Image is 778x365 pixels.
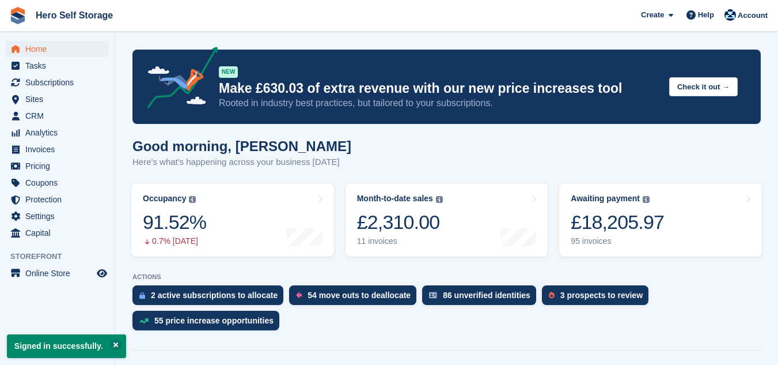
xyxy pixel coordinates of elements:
[559,183,762,257] a: Awaiting payment £18,205.97 95 invoices
[6,41,109,57] a: menu
[698,9,714,21] span: Help
[131,183,334,257] a: Occupancy 91.52% 0.7% [DATE]
[25,58,94,74] span: Tasks
[132,156,351,169] p: Here's what's happening across your business [DATE]
[9,7,26,24] img: stora-icon-8386f47178a22dfd0bd8f6a31ec36ba5ce8667c1dd55bd0f319d3a0aa187defe.svg
[189,196,196,203] img: icon-info-grey-7440780725fd019a000dd9b08b2336e03edf1995a4989e88bcd33f0948082b44.svg
[6,225,109,241] a: menu
[571,210,664,234] div: £18,205.97
[139,292,145,299] img: active_subscription_to_allocate_icon-d502201f5373d7db506a760aba3b589e785aa758c864c3986d89f69b8ff3...
[357,194,433,204] div: Month-to-date sales
[308,291,411,300] div: 54 move outs to deallocate
[6,125,109,141] a: menu
[132,138,351,154] h1: Good morning, [PERSON_NAME]
[143,210,206,234] div: 91.52%
[643,196,650,203] img: icon-info-grey-7440780725fd019a000dd9b08b2336e03edf1995a4989e88bcd33f0948082b44.svg
[429,292,437,299] img: verify_identity-adf6edd0f0f0b5bbfe63781bf79b02c33cf7c696d77639b501bdc392416b5a36.svg
[289,285,422,311] a: 54 move outs to deallocate
[25,125,94,141] span: Analytics
[6,141,109,157] a: menu
[6,208,109,224] a: menu
[25,108,94,124] span: CRM
[95,266,109,280] a: Preview store
[10,251,115,262] span: Storefront
[138,47,218,112] img: price-adjustments-announcement-icon-8257ccfd72463d97f412b2fc003d46551f7dbcb40ab6d574587a9cd5c0d94...
[669,77,738,96] button: Check it out →
[143,194,186,204] div: Occupancy
[154,316,274,325] div: 55 price increase opportunities
[25,265,94,281] span: Online Store
[6,175,109,191] a: menu
[6,108,109,124] a: menu
[571,194,640,204] div: Awaiting payment
[6,58,109,74] a: menu
[422,285,542,311] a: 86 unverified identities
[219,80,660,97] p: Make £630.03 of extra revenue with our new price increases tool
[151,291,278,300] div: 2 active subscriptions to allocate
[738,10,768,21] span: Account
[6,74,109,91] a: menu
[436,196,443,203] img: icon-info-grey-7440780725fd019a000dd9b08b2336e03edf1995a4989e88bcd33f0948082b44.svg
[132,273,761,281] p: ACTIONS
[139,318,149,323] img: price_increase_opportunities-93ffe204e8149a01c8c9dc8f82e8f89637d9d84a8eef4429ea346261dce0b2c0.svg
[31,6,117,25] a: Hero Self Storage
[25,141,94,157] span: Invoices
[357,210,443,234] div: £2,310.00
[571,236,664,246] div: 95 invoices
[132,311,285,336] a: 55 price increase opportunities
[25,91,94,107] span: Sites
[25,41,94,57] span: Home
[25,175,94,191] span: Coupons
[724,9,736,21] img: Holly Budge
[549,292,555,299] img: prospect-51fa495bee0391a8d652442698ab0144808aea92771e9ea1ae160a38d050c398.svg
[143,236,206,246] div: 0.7% [DATE]
[25,74,94,91] span: Subscriptions
[296,292,302,299] img: move_outs_to_deallocate_icon-f764333ba52eb49d3ac5e1228854f67142a1ed5810a6f6cc68b1a99e826820c5.svg
[25,158,94,174] span: Pricing
[443,291,530,300] div: 86 unverified identities
[6,191,109,208] a: menu
[560,291,643,300] div: 3 prospects to review
[641,9,664,21] span: Create
[132,285,289,311] a: 2 active subscriptions to allocate
[6,265,109,281] a: menu
[6,158,109,174] a: menu
[542,285,654,311] a: 3 prospects to review
[6,91,109,107] a: menu
[25,208,94,224] span: Settings
[346,183,548,257] a: Month-to-date sales £2,310.00 11 invoices
[7,334,126,358] p: Signed in successfully.
[357,236,443,246] div: 11 invoices
[25,225,94,241] span: Capital
[25,191,94,208] span: Protection
[219,66,238,78] div: NEW
[219,97,660,110] p: Rooted in industry best practices, but tailored to your subscriptions.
